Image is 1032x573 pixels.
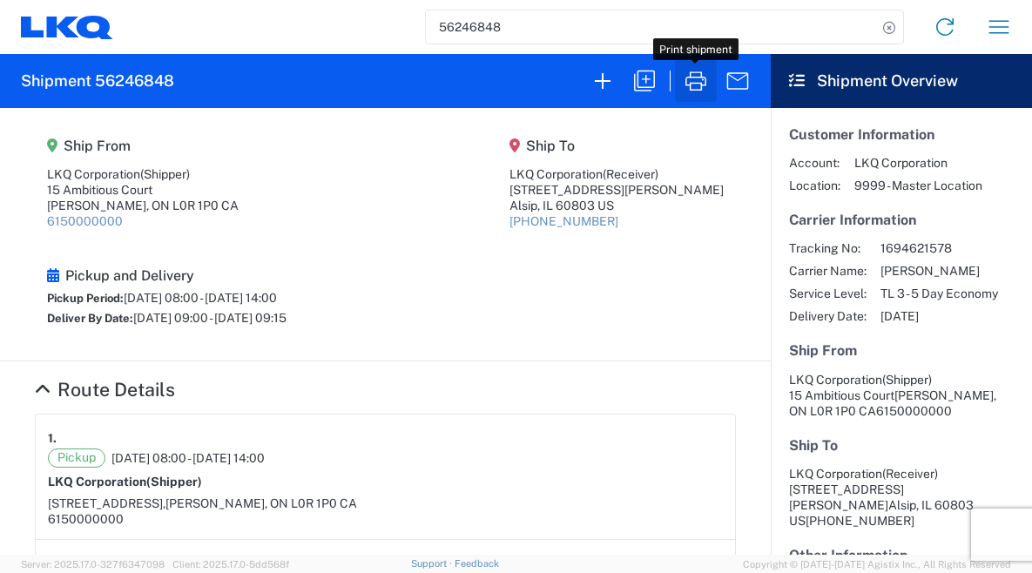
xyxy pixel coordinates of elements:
[789,547,1014,563] h5: Other Information
[47,312,133,325] span: Deliver By Date:
[47,166,239,182] div: LKQ Corporation
[21,71,174,91] h2: Shipment 56246848
[806,514,914,528] span: [PHONE_NUMBER]
[426,10,877,44] input: Shipment, tracking or reference number
[47,198,239,213] div: [PERSON_NAME], ON L0R 1P0 CA
[509,166,724,182] div: LKQ Corporation
[789,466,1014,529] address: Alsip, IL 60803 US
[47,214,123,228] a: 6150000000
[47,138,239,154] h5: Ship From
[880,240,998,256] span: 1694621578
[789,372,1014,419] address: [PERSON_NAME], ON L0R 1P0 CA
[789,437,1014,454] h5: Ship To
[880,263,998,279] span: [PERSON_NAME]
[455,558,499,569] a: Feedback
[789,263,867,279] span: Carrier Name:
[880,308,998,324] span: [DATE]
[48,475,202,489] strong: LKQ Corporation
[48,448,105,468] span: Pickup
[789,155,840,171] span: Account:
[882,373,932,387] span: (Shipper)
[789,178,840,193] span: Location:
[509,138,724,154] h5: Ship To
[172,559,289,570] span: Client: 2025.17.0-5dd568f
[48,427,57,448] strong: 1.
[876,404,952,418] span: 6150000000
[35,379,175,401] a: Hide Details
[854,178,982,193] span: 9999 - Master Location
[603,167,658,181] span: (Receiver)
[880,286,998,301] span: TL 3 - 5 Day Economy
[47,292,124,305] span: Pickup Period:
[140,167,190,181] span: (Shipper)
[21,559,165,570] span: Server: 2025.17.0-327f6347098
[146,475,202,489] span: (Shipper)
[854,155,982,171] span: LKQ Corporation
[411,558,455,569] a: Support
[509,182,724,198] div: [STREET_ADDRESS][PERSON_NAME]
[789,286,867,301] span: Service Level:
[124,291,277,305] span: [DATE] 08:00 - [DATE] 14:00
[789,240,867,256] span: Tracking No:
[165,496,357,510] span: [PERSON_NAME], ON L0R 1P0 CA
[789,308,867,324] span: Delivery Date:
[743,556,1011,572] span: Copyright © [DATE]-[DATE] Agistix Inc., All Rights Reserved
[789,467,938,512] span: LKQ Corporation [STREET_ADDRESS][PERSON_NAME]
[509,214,618,228] a: [PHONE_NUMBER]
[48,511,723,527] div: 6150000000
[789,373,882,387] span: LKQ Corporation
[133,311,287,325] span: [DATE] 09:00 - [DATE] 09:15
[789,212,1014,228] h5: Carrier Information
[882,467,938,481] span: (Receiver)
[789,342,1014,359] h5: Ship From
[47,182,239,198] div: 15 Ambitious Court
[111,450,265,466] span: [DATE] 08:00 - [DATE] 14:00
[509,198,724,213] div: Alsip, IL 60803 US
[48,496,165,510] span: [STREET_ADDRESS],
[789,388,894,402] span: 15 Ambitious Court
[47,267,287,284] h5: Pickup and Delivery
[789,126,1014,143] h5: Customer Information
[771,54,1032,108] header: Shipment Overview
